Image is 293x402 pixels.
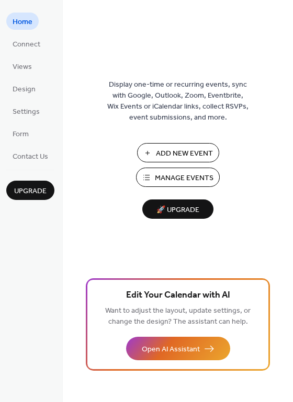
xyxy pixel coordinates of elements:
[126,337,230,360] button: Open AI Assistant
[155,173,213,184] span: Manage Events
[137,143,219,162] button: Add New Event
[6,57,38,75] a: Views
[13,129,29,140] span: Form
[142,199,213,219] button: 🚀 Upgrade
[6,35,47,52] a: Connect
[149,203,207,217] span: 🚀 Upgrade
[13,39,40,50] span: Connect
[136,168,220,187] button: Manage Events
[6,125,35,142] a: Form
[126,288,230,303] span: Edit Your Calendar with AI
[6,13,39,30] a: Home
[6,102,46,120] a: Settings
[14,186,47,197] span: Upgrade
[13,62,32,73] span: Views
[156,148,213,159] span: Add New Event
[6,181,54,200] button: Upgrade
[13,151,48,162] span: Contact Us
[105,304,251,329] span: Want to adjust the layout, update settings, or change the design? The assistant can help.
[6,147,54,164] a: Contact Us
[107,79,249,123] span: Display one-time or recurring events, sync with Google, Outlook, Zoom, Eventbrite, Wix Events or ...
[13,84,36,95] span: Design
[13,107,40,117] span: Settings
[142,344,200,355] span: Open AI Assistant
[13,17,32,28] span: Home
[6,80,42,97] a: Design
